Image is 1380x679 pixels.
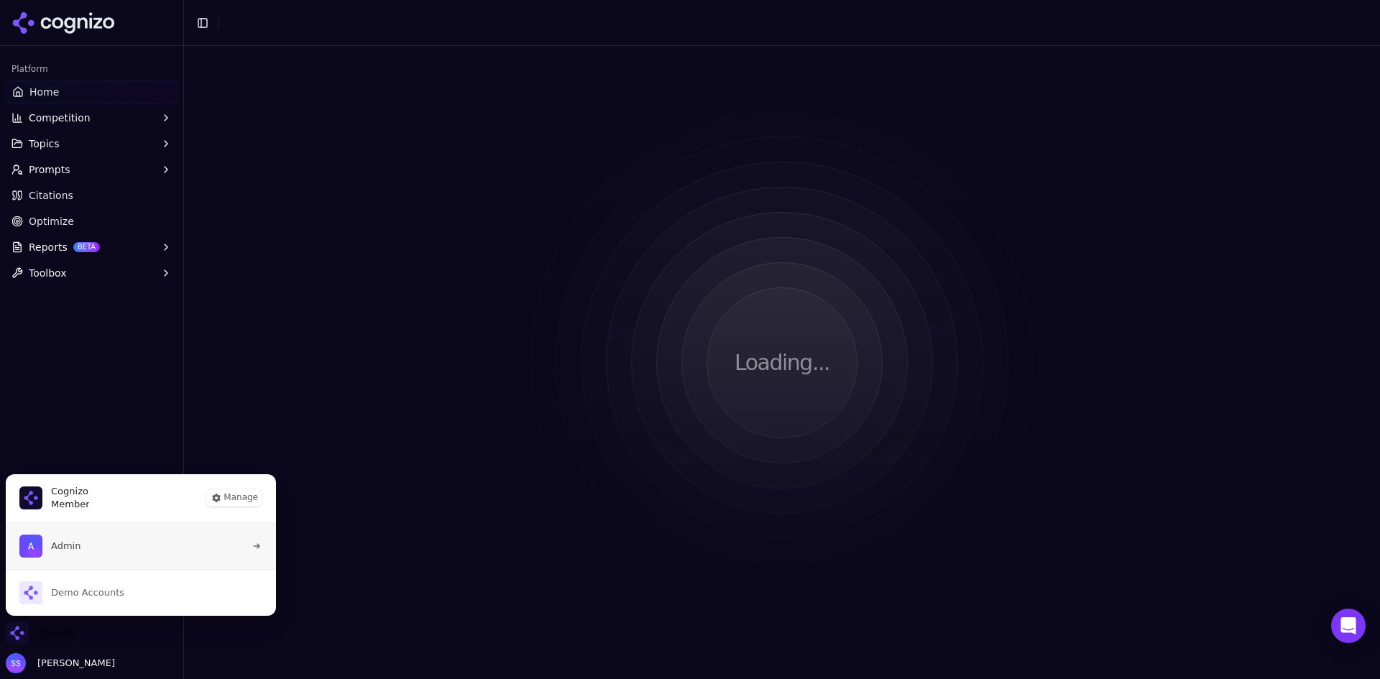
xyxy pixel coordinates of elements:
[29,266,67,280] span: Toolbox
[51,540,80,553] span: Admin
[6,622,75,645] button: Close organization switcher
[19,581,42,604] img: Demo Accounts
[51,498,89,511] span: Member
[51,586,124,599] span: Demo Accounts
[29,85,59,99] span: Home
[6,474,276,616] div: Cognizo is active
[37,627,75,639] span: Cognizo
[29,162,70,177] span: Prompts
[6,653,115,673] button: Open user button
[19,486,42,509] img: Cognizo
[735,350,829,376] p: Loading...
[6,622,29,645] img: Cognizo
[73,242,100,252] span: BETA
[19,535,42,558] img: Admin
[29,137,60,151] span: Topics
[29,240,68,254] span: Reports
[29,188,73,203] span: Citations
[206,489,262,507] button: Manage
[6,653,26,673] img: Salih Sağdilek
[5,522,277,616] div: List of all organization memberships
[1331,609,1366,643] div: Open Intercom Messenger
[29,214,74,228] span: Optimize
[6,57,178,80] div: Platform
[51,485,89,498] span: Cognizo
[29,111,91,125] span: Competition
[32,657,115,670] span: [PERSON_NAME]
